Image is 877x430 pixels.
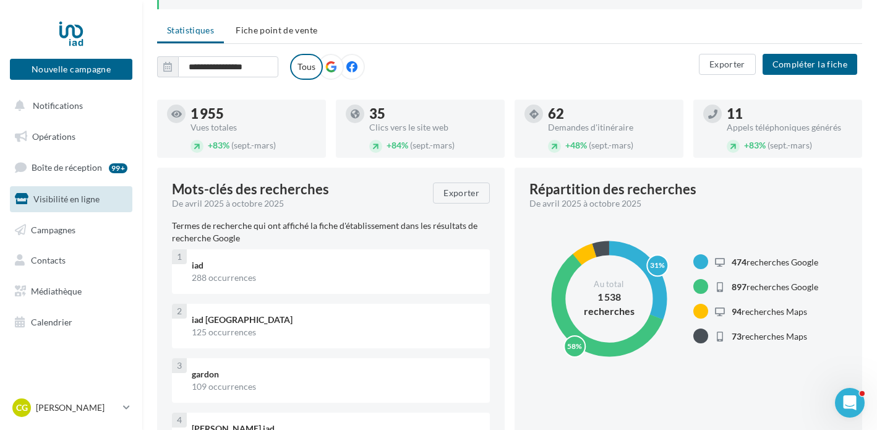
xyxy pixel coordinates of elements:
[290,54,323,80] label: Tous
[192,259,480,272] div: iad
[387,140,391,150] span: +
[732,306,742,317] span: 94
[387,140,408,150] span: 84%
[565,140,587,150] span: 48%
[589,140,633,150] span: (sept.-mars)
[192,314,480,326] div: iad [GEOGRAPHIC_DATA]
[190,123,316,132] div: Vues totales
[529,183,696,196] div: Répartition des recherches
[410,140,455,150] span: (sept.-mars)
[172,304,187,319] div: 2
[732,282,818,292] span: recherches Google
[548,123,674,132] div: Demandes d'itinéraire
[7,278,135,304] a: Médiathèque
[172,183,329,196] span: Mots-clés des recherches
[172,413,187,428] div: 4
[231,140,276,150] span: (sept.-mars)
[727,123,852,132] div: Appels téléphoniques générés
[10,396,132,419] a: CG [PERSON_NAME]
[433,183,490,204] button: Exporter
[763,54,857,75] button: Compléter la fiche
[236,25,317,35] span: Fiche point de vente
[109,163,127,173] div: 99+
[744,140,766,150] span: 83%
[369,123,495,132] div: Clics vers le site web
[192,368,480,381] div: gardon
[7,124,135,150] a: Opérations
[192,326,480,338] div: 125 occurrences
[36,402,118,414] p: [PERSON_NAME]
[172,249,187,264] div: 1
[732,331,807,342] span: recherches Maps
[33,194,100,204] span: Visibilité en ligne
[732,306,807,317] span: recherches Maps
[7,154,135,181] a: Boîte de réception99+
[192,272,480,284] div: 288 occurrences
[32,131,75,142] span: Opérations
[7,217,135,243] a: Campagnes
[10,59,132,80] button: Nouvelle campagne
[192,381,480,393] div: 109 occurrences
[7,309,135,335] a: Calendrier
[732,257,747,267] span: 474
[727,107,852,121] div: 11
[190,107,316,121] div: 1 955
[565,140,570,150] span: +
[31,255,66,265] span: Contacts
[208,140,213,150] span: +
[7,186,135,212] a: Visibilité en ligne
[732,282,747,292] span: 897
[16,402,28,414] span: CG
[172,220,490,244] p: Termes de recherche qui ont affiché la fiche d'établissement dans les résultats de recherche Google
[758,58,862,69] a: Compléter la fiche
[369,107,495,121] div: 35
[732,331,742,342] span: 73
[32,162,102,173] span: Boîte de réception
[172,197,423,210] div: De avril 2025 à octobre 2025
[744,140,749,150] span: +
[529,197,837,210] div: De avril 2025 à octobre 2025
[835,388,865,418] iframe: Intercom live chat
[699,54,756,75] button: Exporter
[172,358,187,373] div: 3
[548,107,674,121] div: 62
[31,286,82,296] span: Médiathèque
[7,247,135,273] a: Contacts
[31,224,75,234] span: Campagnes
[768,140,812,150] span: (sept.-mars)
[732,257,818,267] span: recherches Google
[33,100,83,111] span: Notifications
[7,93,130,119] button: Notifications
[208,140,229,150] span: 83%
[31,317,72,327] span: Calendrier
